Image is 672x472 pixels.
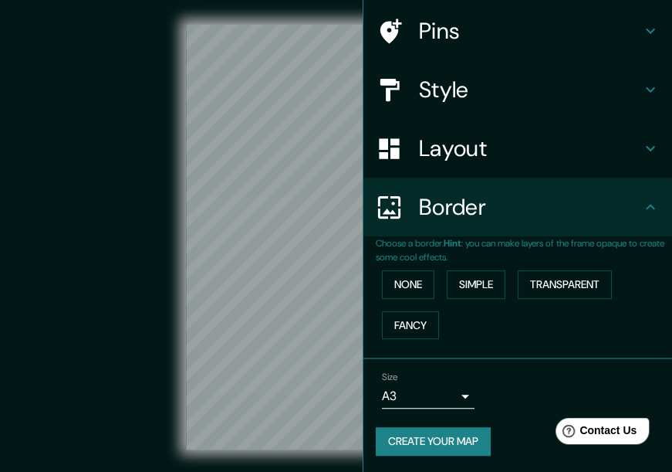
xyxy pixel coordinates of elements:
h4: Layout [419,134,641,162]
h4: Border [419,193,641,221]
p: Choose a border. : you can make layers of the frame opaque to create some cool effects. [376,236,672,264]
div: A3 [382,384,474,409]
div: Pins [363,2,672,60]
h4: Pins [419,17,641,45]
canvas: Map [186,25,486,450]
button: Transparent [518,270,612,299]
button: None [382,270,434,299]
div: Style [363,60,672,119]
b: Hint [444,237,461,250]
button: Fancy [382,311,439,340]
button: Create your map [376,427,491,456]
iframe: Help widget launcher [535,412,655,455]
button: Simple [447,270,505,299]
div: Layout [363,119,672,178]
h4: Style [419,76,641,104]
label: Size [382,371,398,384]
div: Border [363,178,672,236]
